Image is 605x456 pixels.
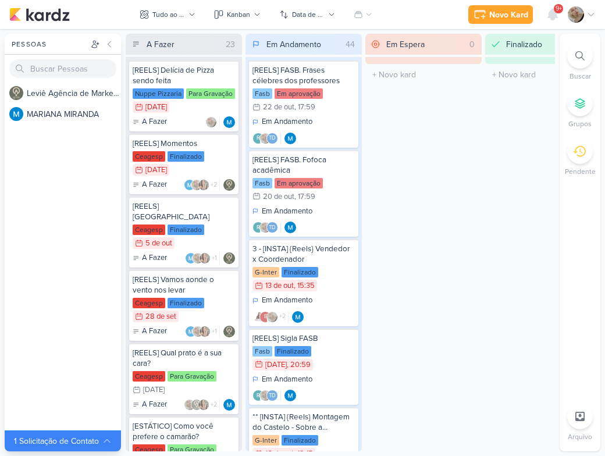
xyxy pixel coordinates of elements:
button: 1 Solicitação de Contato [5,430,121,451]
div: Ceagesp [133,298,165,308]
img: Marcella Legnaioli [198,179,209,191]
p: A Fazer [142,116,167,128]
div: Em Andamento [252,206,312,218]
div: [REELS] FASB. Fofoca acadêmica [252,155,355,176]
div: 44 [341,38,360,51]
div: Ceagesp [133,225,165,235]
div: Thais de carvalho [266,390,278,401]
p: Td [269,225,276,231]
div: Responsável: MARIANA MIRANDA [284,390,296,401]
div: A Fazer [133,326,167,337]
div: Em Andamento [252,374,312,386]
img: Sarah Violante [192,326,204,337]
div: 1 Solicitação de Contato [14,435,102,447]
div: Responsável: MARIANA MIRANDA [223,116,235,128]
img: Leviê Agência de Marketing Digital [223,252,235,264]
img: MARIANA MIRANDA [284,222,296,233]
img: Marcella Legnaioli [199,252,211,264]
input: + Novo kard [487,66,599,83]
div: L e v i ê A g ê n c i a d e M a r k e t i n g D i g i t a l [27,87,121,99]
img: MARIANA MIRANDA [184,179,195,191]
div: 3 - [INSTA] {Reels} Vendedor x Coordenador [252,244,355,265]
div: Finalizado [275,346,311,357]
div: Em Andamento [266,38,321,51]
div: [ESTÁTICO] Como você prefere o camarão? [133,421,235,442]
p: Buscar [570,71,591,81]
img: Leviê Agência de Marketing Digital [9,86,23,100]
div: Finalizado [506,38,542,51]
div: M A R I A N A M I R A N D A [27,108,121,120]
div: Responsável: Leviê Agência de Marketing Digital [223,252,235,264]
div: roberta.pecora@fasb.com.br [252,390,264,401]
div: [REELS] Vamos aonde o vento nos levar [133,275,235,295]
p: e [264,314,267,320]
img: MARIANA MIRANDA [185,326,197,337]
div: Thais de carvalho [266,222,278,233]
img: Sarah Violante [568,6,584,23]
div: Ceagesp [133,371,165,382]
div: Colaboradores: roberta.pecora@fasb.com.br, Sarah Violante, Thais de carvalho [252,390,281,401]
div: Pessoas [9,39,88,49]
p: Td [269,393,276,399]
div: 13 de out [265,282,294,290]
div: Finalizado [282,435,318,446]
div: G-Inter [252,267,279,277]
img: Leviê Agência de Marketing Digital [223,179,235,191]
div: , 17:59 [294,193,315,201]
p: Td [269,136,276,141]
div: Fasb [252,88,272,99]
p: A Fazer [142,399,167,411]
div: G-Inter [252,435,279,446]
div: ** [INSTA] {Reels} Montagem do Castelo - Sobre a mudança [252,412,355,433]
div: Para Gravação [168,371,216,382]
input: Buscar Pessoas [9,59,116,78]
img: Marcella Legnaioli [199,326,211,337]
div: Em Espera [386,38,425,51]
div: Ceagesp [133,444,165,455]
div: Colaboradores: MARIANA MIRANDA, Sarah Violante, Marcella Legnaioli, Thais de carvalho [185,326,220,337]
img: MARIANA MIRANDA [223,399,235,411]
img: kardz.app [9,8,70,22]
div: Colaboradores: roberta.pecora@fasb.com.br, Sarah Violante, Thais de carvalho [252,133,281,144]
img: Sarah Violante [191,179,202,191]
div: Nuppe Pizzaria [133,88,184,99]
div: Thais de carvalho [266,133,278,144]
div: Colaboradores: MARIANA MIRANDA, Sarah Violante, Marcella Legnaioli, Yasmin Yumi, Thais de carvalho [184,179,220,191]
img: Sarah Violante [259,390,271,401]
div: Responsável: MARIANA MIRANDA [284,222,296,233]
img: MARIANA MIRANDA [284,133,296,144]
div: Finalizado [282,267,318,277]
div: 20 de out [263,193,294,201]
div: Novo Kard [489,9,528,21]
div: Ceagesp [133,151,165,162]
div: emersongranero@ginter.com.br [259,311,271,323]
span: +1 [211,254,217,263]
div: 23 [221,38,240,51]
div: Em aprovação [275,178,323,188]
span: +2 [209,400,217,409]
p: A Fazer [142,326,167,337]
div: Colaboradores: Sarah Violante, Leviê Agência de Marketing Digital, Marcella Legnaioli, Yasmin Yum... [184,399,220,411]
div: Responsável: Leviê Agência de Marketing Digital [223,179,235,191]
img: Sarah Violante [259,133,271,144]
img: MARIANA MIRANDA [9,107,23,121]
div: Responsável: MARIANA MIRANDA [223,399,235,411]
span: 9+ [556,4,562,13]
span: +1 [211,327,217,336]
div: , 15:35 [294,282,315,290]
p: r [257,136,260,141]
div: A Fazer [133,399,167,411]
button: Novo Kard [468,5,533,24]
input: + Novo kard [368,66,479,83]
div: [REELS] Momentos [133,138,235,149]
div: 5 de out [145,240,172,247]
p: A Fazer [142,252,167,264]
div: Para Gravação [168,444,216,455]
p: Pendente [565,166,596,177]
div: Colaboradores: Sarah Violante [205,116,220,128]
div: Fasb [252,178,272,188]
img: Amannda Primo [252,311,264,323]
img: MARIANA MIRANDA [292,311,304,323]
img: Sarah Violante [259,222,271,233]
img: MARIANA MIRANDA [185,252,197,264]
